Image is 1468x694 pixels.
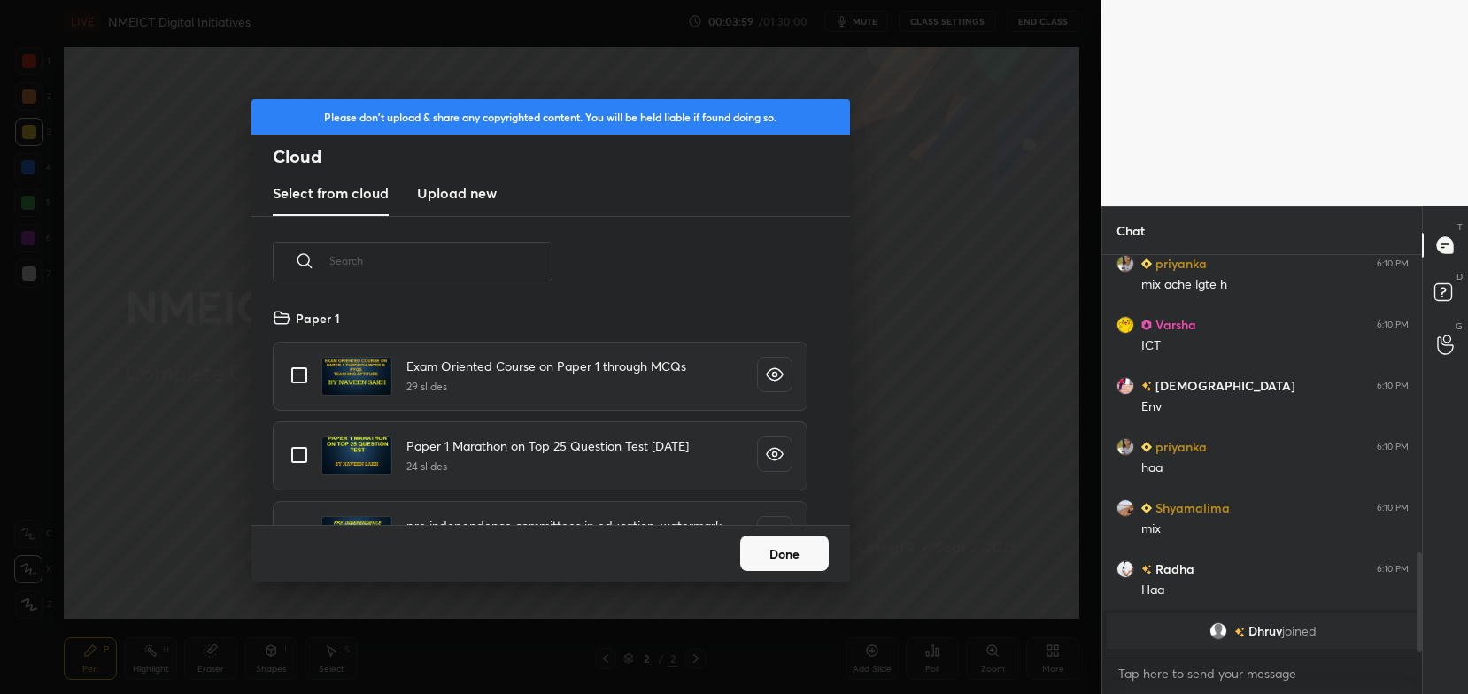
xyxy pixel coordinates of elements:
[406,379,686,395] h5: 29 slides
[273,182,389,204] h3: Select from cloud
[406,516,729,553] h4: pre independence committees in education_watermark (1)
[1116,377,1134,395] img: beb1337472ab43f197a5d91c3ba77860.jpg
[1116,255,1134,273] img: eb6f55ce0b7a4199877966ba1fe8bc44.jpg
[1141,582,1409,599] div: Haa
[1377,564,1409,574] div: 6:10 PM
[1377,442,1409,452] div: 6:10 PM
[1152,437,1207,456] h6: priyanka
[1141,520,1409,538] div: mix
[1141,503,1152,513] img: Learner_Badge_beginner_1_8b307cf2a0.svg
[251,99,850,135] div: Please don't upload & share any copyrighted content. You will be held liable if found doing so.
[406,357,686,375] h4: Exam Oriented Course on Paper 1 through MCQs
[1116,499,1134,517] img: b717d4c772334cd7883e8195646e80b7.jpg
[1116,438,1134,456] img: eb6f55ce0b7a4199877966ba1fe8bc44.jpg
[329,223,552,298] input: Search
[1141,459,1409,477] div: haa
[1377,503,1409,513] div: 6:10 PM
[273,145,850,168] h2: Cloud
[406,459,689,474] h5: 24 slides
[321,516,392,555] img: 1615289092N5T37Q.pdf
[1152,254,1207,273] h6: priyanka
[1152,498,1230,517] h6: Shyamalima
[1141,320,1152,330] img: Learner_Badge_pro_50a137713f.svg
[417,182,497,204] h3: Upload new
[251,302,829,525] div: grid
[1209,622,1226,640] img: default.png
[1233,628,1244,637] img: no-rating-badge.077c3623.svg
[1377,320,1409,330] div: 6:10 PM
[1141,382,1152,391] img: no-rating-badge.077c3623.svg
[1141,565,1152,574] img: no-rating-badge.077c3623.svg
[1116,560,1134,578] img: 95f2388a728c440e93d85672bb7c6eee.jpg
[1141,398,1409,416] div: Env
[1456,320,1463,333] p: G
[1141,258,1152,269] img: Learner_Badge_beginner_1_8b307cf2a0.svg
[1457,220,1463,234] p: T
[1248,624,1281,638] span: Dhruv
[1141,442,1152,452] img: Learner_Badge_beginner_1_8b307cf2a0.svg
[740,536,829,571] button: Done
[406,436,689,455] h4: Paper 1 Marathon on Top 25 Question Test [DATE]
[1152,376,1295,395] h6: [DEMOGRAPHIC_DATA]
[1281,624,1316,638] span: joined
[321,436,392,475] img: 16138342373EVT2L.pdf
[1102,207,1159,254] p: Chat
[1141,276,1409,294] div: mix ache lgte h
[1102,255,1423,652] div: grid
[1141,337,1409,355] div: ICT
[1377,258,1409,269] div: 6:10 PM
[1152,559,1194,578] h6: Radha
[321,357,392,396] img: 1613538020GYYVWR.pdf
[1116,316,1134,334] img: cc3a349ab57643ecace3dc36d03998c8.jpg
[296,309,340,328] h4: Paper 1
[1377,381,1409,391] div: 6:10 PM
[1456,270,1463,283] p: D
[1152,315,1196,334] h6: Varsha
